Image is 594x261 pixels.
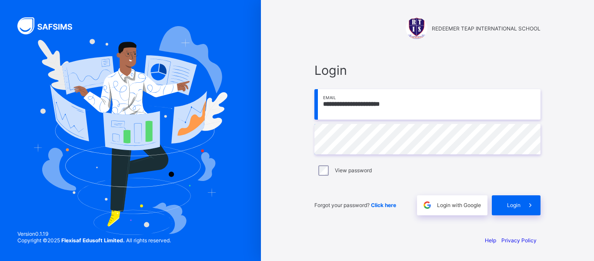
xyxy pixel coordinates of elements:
[501,237,537,244] a: Privacy Policy
[432,25,541,32] span: REDEEMER TEAP INTERNATIONAL SCHOOL
[485,237,496,244] a: Help
[507,202,521,208] span: Login
[422,200,432,210] img: google.396cfc9801f0270233282035f929180a.svg
[314,202,396,208] span: Forgot your password?
[17,17,83,34] img: SAFSIMS Logo
[61,237,125,244] strong: Flexisaf Edusoft Limited.
[335,167,372,174] label: View password
[17,231,171,237] span: Version 0.1.19
[371,202,396,208] a: Click here
[33,26,227,235] img: Hero Image
[17,237,171,244] span: Copyright © 2025 All rights reserved.
[314,63,541,78] span: Login
[437,202,481,208] span: Login with Google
